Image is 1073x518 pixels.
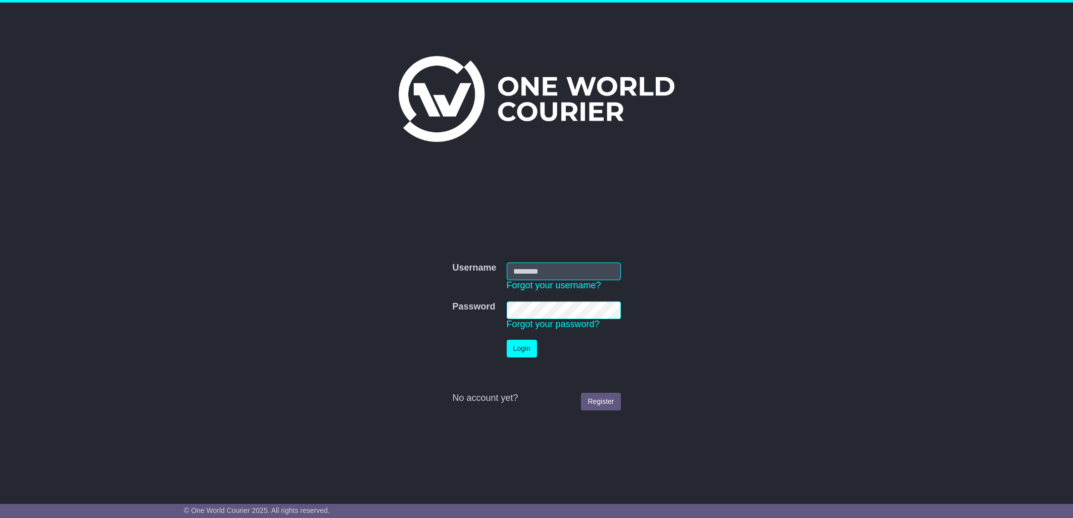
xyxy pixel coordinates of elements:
[581,393,620,410] a: Register
[507,319,600,329] a: Forgot your password?
[507,340,537,357] button: Login
[452,263,496,274] label: Username
[452,301,495,313] label: Password
[399,56,674,142] img: One World
[507,280,601,290] a: Forgot your username?
[184,506,330,514] span: © One World Courier 2025. All rights reserved.
[452,393,620,404] div: No account yet?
